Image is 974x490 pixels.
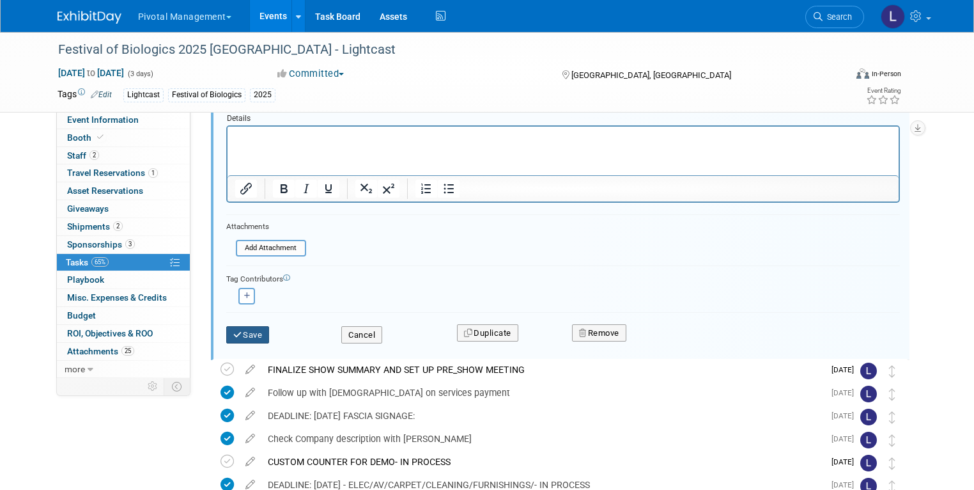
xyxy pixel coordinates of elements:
[261,359,824,381] div: FINALIZE SHOW SUMMARY AND SET UP PRE_SHOW MEETING
[831,365,860,374] span: [DATE]
[67,203,109,214] span: Giveaways
[226,221,306,232] div: Attachments
[57,200,190,217] a: Giveaways
[239,387,261,399] a: edit
[831,434,860,443] span: [DATE]
[228,127,899,175] iframe: Rich Text Area
[889,365,895,377] i: Move task
[58,88,112,102] td: Tags
[777,67,901,86] div: Event Format
[57,307,190,324] a: Budget
[831,388,860,397] span: [DATE]
[148,168,158,178] span: 1
[295,180,317,198] button: Italic
[57,343,190,360] a: Attachments25
[67,274,104,285] span: Playbook
[57,218,190,235] a: Shipments2
[889,388,895,400] i: Move task
[226,107,900,125] div: Details
[67,221,123,232] span: Shipments
[239,364,261,375] a: edit
[57,289,190,306] a: Misc. Expenses & Credits
[415,180,437,198] button: Numbered list
[571,70,731,80] span: [GEOGRAPHIC_DATA], [GEOGRAPHIC_DATA]
[127,70,153,78] span: (3 days)
[239,456,261,468] a: edit
[889,457,895,470] i: Move task
[355,180,377,198] button: Subscript
[57,271,190,288] a: Playbook
[866,88,901,94] div: Event Rating
[261,451,824,473] div: CUSTOM COUNTER FOR DEMO- IN PROCESS
[572,324,626,342] button: Remove
[125,239,135,249] span: 3
[58,11,121,24] img: ExhibitDay
[67,132,106,143] span: Booth
[871,69,901,79] div: In-Person
[860,386,877,402] img: Leslie Pelton
[226,271,900,285] div: Tag Contributors
[881,4,905,29] img: Leslie Pelton
[57,129,190,146] a: Booth
[318,180,339,198] button: Underline
[438,180,460,198] button: Bullet list
[57,182,190,200] a: Asset Reservations
[66,257,109,267] span: Tasks
[57,361,190,378] a: more
[58,67,125,79] span: [DATE] [DATE]
[856,68,869,79] img: Format-Inperson.png
[67,310,96,320] span: Budget
[67,186,143,196] span: Asset Reservations
[457,324,518,342] button: Duplicate
[226,326,270,344] button: Save
[889,411,895,423] i: Move task
[57,164,190,182] a: Travel Reservations1
[67,346,134,356] span: Attachments
[67,292,167,303] span: Misc. Expenses & Credits
[378,180,399,198] button: Superscript
[860,409,877,425] img: Leslie Pelton
[57,111,190,129] a: Event Information
[67,150,99,161] span: Staff
[831,480,860,489] span: [DATE]
[860,455,877,471] img: Leslie Pelton
[89,150,99,160] span: 2
[168,88,245,102] div: Festival of Biologics
[91,90,112,99] a: Edit
[831,411,860,420] span: [DATE]
[823,12,852,22] span: Search
[831,457,860,466] span: [DATE]
[860,363,877,379] img: Leslie Pelton
[67,328,153,338] span: ROI, Objectives & ROO
[261,382,824,404] div: Follow up with [DEMOGRAPHIC_DATA] on services payment
[235,180,257,198] button: Insert/edit link
[65,364,85,374] span: more
[113,221,123,231] span: 2
[57,236,190,253] a: Sponsorships3
[261,405,824,427] div: DEADLINE: [DATE] FASCIA SIGNAGE:
[67,168,158,178] span: Travel Reservations
[91,257,109,267] span: 65%
[239,433,261,445] a: edit
[250,88,275,102] div: 2025
[97,134,104,141] i: Booth reservation complete
[142,378,164,395] td: Personalize Event Tab Strip
[85,68,97,78] span: to
[164,378,190,395] td: Toggle Event Tabs
[273,67,349,81] button: Committed
[57,325,190,342] a: ROI, Objectives & ROO
[57,147,190,164] a: Staff2
[341,326,382,344] button: Cancel
[261,428,824,450] div: Check Company description with [PERSON_NAME]
[57,254,190,271] a: Tasks65%
[123,88,164,102] div: Lightcast
[54,38,830,61] div: Festival of Biologics 2025 [GEOGRAPHIC_DATA] - Lightcast
[273,180,295,198] button: Bold
[889,434,895,447] i: Move task
[239,410,261,422] a: edit
[121,346,134,356] span: 25
[805,6,864,28] a: Search
[860,432,877,448] img: Leslie Pelton
[67,239,135,249] span: Sponsorships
